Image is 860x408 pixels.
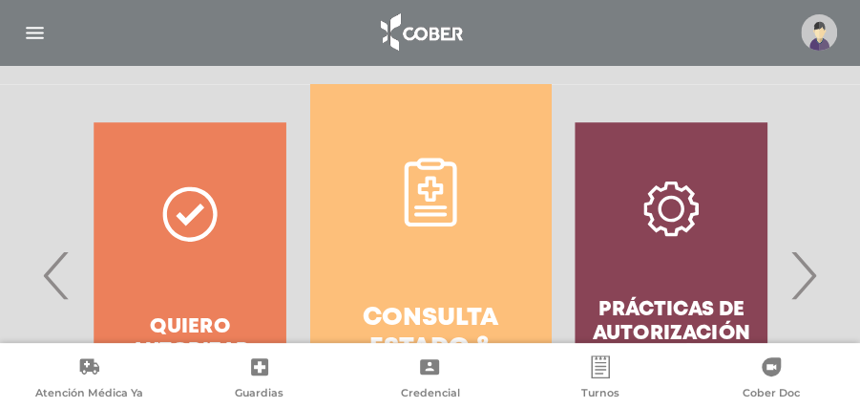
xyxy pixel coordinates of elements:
span: Turnos [581,386,619,403]
img: profile-placeholder.svg [801,14,837,51]
span: Previous [38,224,75,327]
a: Atención Médica Ya [4,355,175,404]
span: Guardias [235,386,283,403]
span: Atención Médica Ya [35,386,143,403]
a: Guardias [175,355,346,404]
img: logo_cober_home-white.png [370,10,471,55]
a: Cober Doc [685,355,856,404]
span: Next [785,224,822,327]
h4: Consulta estado & historial [345,304,516,394]
a: Turnos [515,355,686,404]
img: Cober_menu-lines-white.svg [23,21,47,45]
a: Credencial [345,355,515,404]
span: Credencial [400,386,459,403]
span: Cober Doc [743,386,800,403]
